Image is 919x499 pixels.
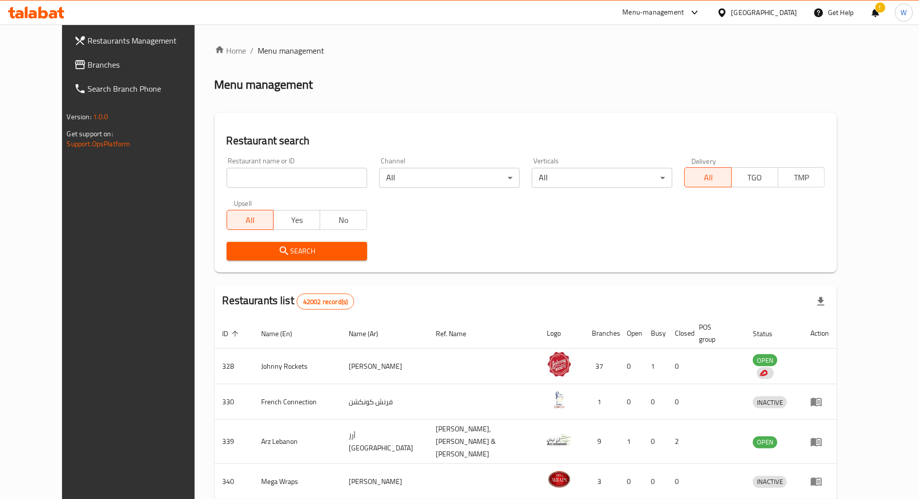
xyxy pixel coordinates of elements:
span: Restaurants Management [88,35,208,47]
img: French Connection [547,387,572,412]
a: Support.OpsPlatform [67,137,131,150]
th: Closed [667,318,691,349]
td: 0 [667,349,691,384]
span: Version: [67,110,92,123]
span: Yes [278,213,316,227]
div: All [379,168,520,188]
td: French Connection [254,384,341,420]
span: Branches [88,59,208,71]
td: Johnny Rockets [254,349,341,384]
img: Mega Wraps [547,467,572,492]
button: No [320,210,367,230]
th: Open [619,318,643,349]
span: INACTIVE [753,397,787,408]
h2: Restaurant search [227,133,825,148]
span: Status [753,328,785,340]
td: أرز [GEOGRAPHIC_DATA] [341,420,428,464]
td: Arz Lebanon [254,420,341,464]
span: ID [223,328,242,340]
button: TMP [778,167,825,187]
td: فرنش كونكشن [341,384,428,420]
span: 1.0.0 [93,110,109,123]
div: OPEN [753,436,777,448]
span: W [901,7,907,18]
td: 330 [215,384,254,420]
input: Search for restaurant name or ID.. [227,168,367,188]
button: TGO [731,167,778,187]
a: Branches [66,53,216,77]
span: OPEN [753,355,777,366]
td: 1 [643,349,667,384]
img: Johnny Rockets [547,352,572,377]
span: OPEN [753,436,777,448]
button: Yes [273,210,320,230]
div: Menu [810,475,829,487]
td: [PERSON_NAME],[PERSON_NAME] & [PERSON_NAME] [428,420,539,464]
a: Home [215,45,247,57]
h2: Restaurants list [223,293,355,310]
div: Menu [810,396,829,408]
td: 0 [667,384,691,420]
span: TGO [736,170,774,185]
span: No [324,213,363,227]
span: INACTIVE [753,476,787,487]
td: 37 [584,349,619,384]
th: Logo [539,318,584,349]
button: Search [227,242,367,261]
nav: breadcrumb [215,45,837,57]
span: Search [235,245,359,258]
span: Name (Ar) [349,328,391,340]
td: 9 [584,420,619,464]
td: 0 [619,349,643,384]
span: TMP [782,170,821,185]
span: All [231,213,270,227]
div: Export file [809,290,833,314]
label: Delivery [691,157,716,164]
li: / [251,45,254,57]
button: All [684,167,731,187]
img: Arz Lebanon [547,427,572,452]
span: All [689,170,727,185]
div: INACTIVE [753,476,787,488]
td: 0 [643,384,667,420]
label: Upsell [234,200,252,207]
td: 0 [643,420,667,464]
td: [PERSON_NAME] [341,349,428,384]
td: 2 [667,420,691,464]
td: 0 [619,384,643,420]
a: Search Branch Phone [66,77,216,101]
div: All [532,168,672,188]
span: Name (En) [262,328,306,340]
div: Menu [810,436,829,448]
div: Indicates that the vendor menu management has been moved to DH Catalog service [757,367,774,379]
th: Busy [643,318,667,349]
span: Menu management [258,45,325,57]
span: Ref. Name [436,328,479,340]
h2: Menu management [215,77,313,93]
span: Search Branch Phone [88,83,208,95]
th: Action [802,318,837,349]
span: POS group [699,321,733,345]
td: 1 [584,384,619,420]
div: Menu-management [623,7,684,19]
img: delivery hero logo [759,369,768,378]
th: Branches [584,318,619,349]
td: 328 [215,349,254,384]
button: All [227,210,274,230]
span: 42002 record(s) [297,297,354,307]
span: Get support on: [67,127,113,140]
a: Restaurants Management [66,29,216,53]
td: 1 [619,420,643,464]
td: 339 [215,420,254,464]
div: [GEOGRAPHIC_DATA] [731,7,797,18]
